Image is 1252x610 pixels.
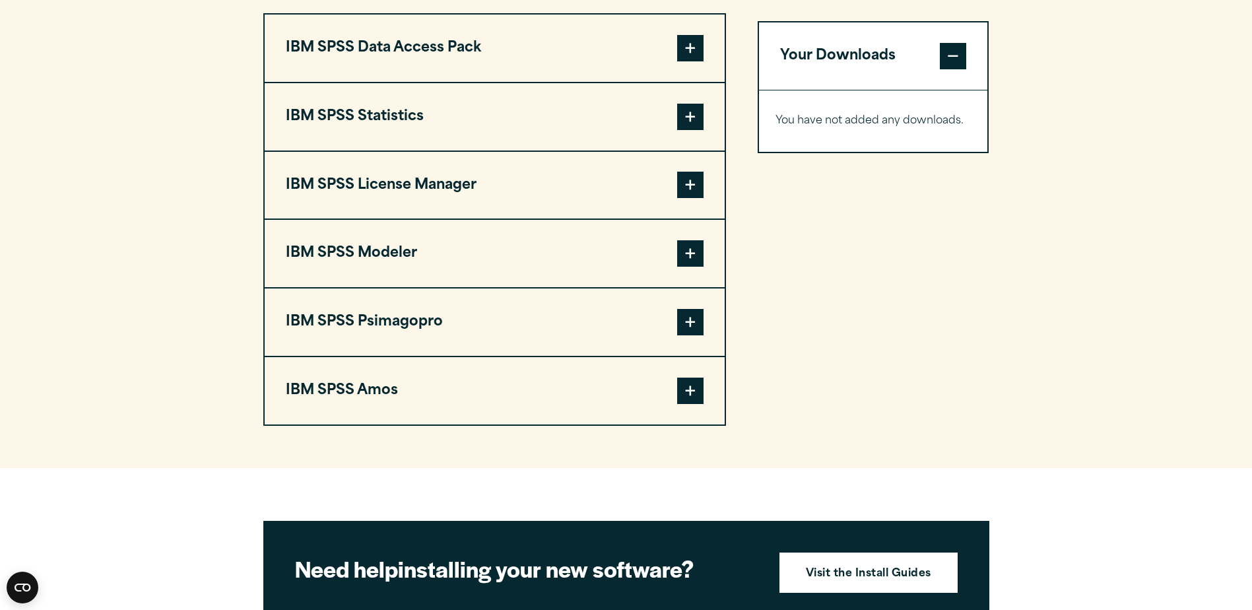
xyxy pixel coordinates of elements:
[759,22,988,90] button: Your Downloads
[295,554,757,584] h2: installing your new software?
[7,572,38,603] button: Open CMP widget
[265,220,725,287] button: IBM SPSS Modeler
[775,112,972,131] p: You have not added any downloads.
[806,566,931,583] strong: Visit the Install Guides
[295,553,398,584] strong: Need help
[265,15,725,82] button: IBM SPSS Data Access Pack
[265,357,725,424] button: IBM SPSS Amos
[265,83,725,151] button: IBM SPSS Statistics
[759,90,988,152] div: Your Downloads
[265,152,725,219] button: IBM SPSS License Manager
[265,288,725,356] button: IBM SPSS Psimagopro
[779,553,958,593] a: Visit the Install Guides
